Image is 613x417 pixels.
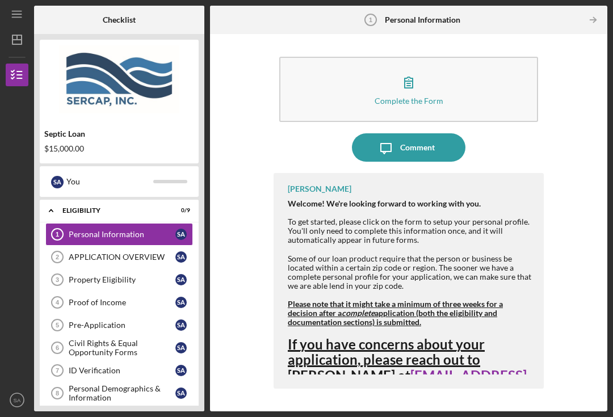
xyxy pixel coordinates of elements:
[69,275,175,284] div: Property Eligibility
[69,298,175,307] div: Proof of Income
[103,15,136,24] b: Checklist
[352,133,465,162] button: Comment
[56,254,59,260] tspan: 2
[40,45,199,113] img: Product logo
[279,57,538,122] button: Complete the Form
[369,16,372,23] tspan: 1
[400,133,435,162] div: Comment
[69,366,175,375] div: ID Verification
[175,342,187,353] div: S A
[288,336,527,399] span: If you have concerns about your application, please reach out to [PERSON_NAME] at
[56,299,60,306] tspan: 4
[175,319,187,331] div: S A
[170,207,190,214] div: 0 / 9
[175,251,187,263] div: S A
[385,15,460,24] b: Personal Information
[56,322,59,328] tspan: 5
[14,397,21,403] text: SA
[56,390,59,397] tspan: 8
[288,184,351,193] div: [PERSON_NAME]
[288,254,532,290] div: Some of our loan product require that the person or business be located within a certain zip code...
[45,268,193,291] a: 3Property EligibilitySA
[45,246,193,268] a: 2APPLICATION OVERVIEWSA
[288,299,503,327] strong: Please note that it might take a minimum of three weeks for a decision after a application (both ...
[56,231,59,238] tspan: 1
[69,230,175,239] div: Personal Information
[44,129,194,138] div: Septic Loan
[175,365,187,376] div: S A
[56,276,59,283] tspan: 3
[51,176,64,188] div: S A
[175,387,187,399] div: S A
[6,389,28,411] button: SA
[69,384,175,402] div: Personal Demographics & Information
[45,336,193,359] a: 6Civil Rights & Equal Opportunity FormsSA
[288,199,532,245] div: To get started, please click on the form to setup your personal profile. You'll only need to comp...
[69,252,175,262] div: APPLICATION OVERVIEW
[56,367,59,374] tspan: 7
[45,382,193,405] a: 8Personal Demographics & InformationSA
[375,96,443,105] div: Complete the Form
[175,297,187,308] div: S A
[342,308,375,318] em: complete
[45,359,193,382] a: 7ID VerificationSA
[175,274,187,285] div: S A
[69,339,175,357] div: Civil Rights & Equal Opportunity Forms
[69,321,175,330] div: Pre-Application
[45,223,193,246] a: 1Personal InformationSA
[288,199,481,208] strong: Welcome! We're looking forward to working with you.
[66,172,153,191] div: You
[45,314,193,336] a: 5Pre-ApplicationSA
[44,144,194,153] div: $15,000.00
[62,207,162,214] div: Eligibility
[56,344,59,351] tspan: 6
[45,291,193,314] a: 4Proof of IncomeSA
[175,229,187,240] div: S A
